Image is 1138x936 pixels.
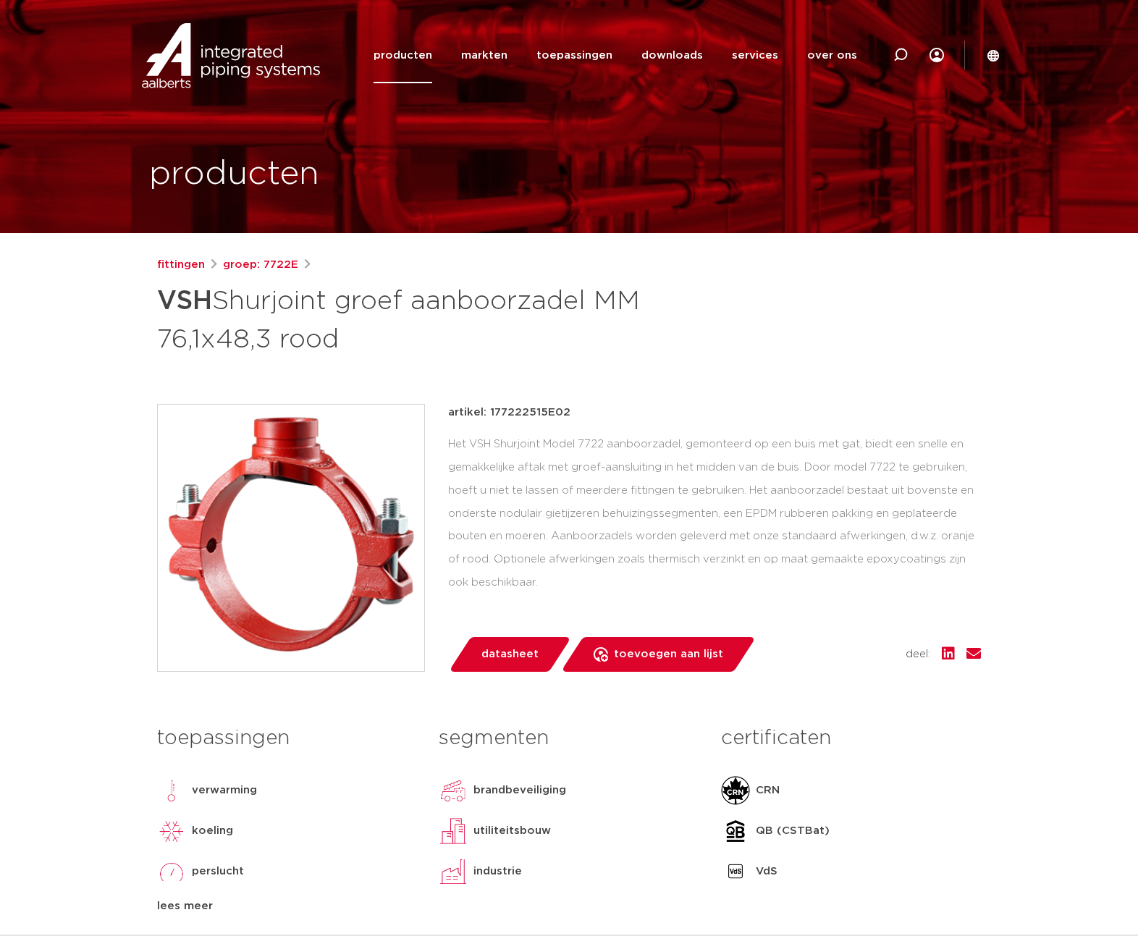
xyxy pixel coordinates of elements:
[157,279,701,358] h1: Shurjoint groef aanboorzadel MM 76,1x48,3 rood
[157,776,186,805] img: verwarming
[461,28,507,83] a: markten
[448,637,571,672] a: datasheet
[481,643,539,666] span: datasheet
[374,28,432,83] a: producten
[374,28,857,83] nav: Menu
[473,822,551,840] p: utiliteitsbouw
[157,857,186,886] img: perslucht
[448,404,570,421] p: artikel: 177222515E02
[157,256,205,274] a: fittingen
[439,776,468,805] img: brandbeveiliging
[721,857,750,886] img: VdS
[157,724,417,753] h3: toepassingen
[192,822,233,840] p: koeling
[473,863,522,880] p: industrie
[721,776,750,805] img: CRN
[641,28,703,83] a: downloads
[536,28,612,83] a: toepassingen
[192,863,244,880] p: perslucht
[192,782,257,799] p: verwarming
[157,817,186,846] img: koeling
[614,643,723,666] span: toevoegen aan lijst
[157,898,417,915] div: lees meer
[756,782,780,799] p: CRN
[439,817,468,846] img: utiliteitsbouw
[223,256,298,274] a: groep: 7722E
[756,863,777,880] p: VdS
[158,405,424,671] img: Product Image for VSH Shurjoint groef aanboorzadel MM 76,1x48,3 rood
[756,822,830,840] p: QB (CSTBat)
[448,433,981,594] div: Het VSH Shurjoint Model 7722 aanboorzadel, gemonteerd op een buis met gat, biedt een snelle en ge...
[721,724,981,753] h3: certificaten
[906,646,930,663] span: deel:
[721,817,750,846] img: QB (CSTBat)
[439,857,468,886] img: industrie
[439,724,699,753] h3: segmenten
[157,288,212,314] strong: VSH
[732,28,778,83] a: services
[149,151,319,198] h1: producten
[807,28,857,83] a: over ons
[473,782,566,799] p: brandbeveiliging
